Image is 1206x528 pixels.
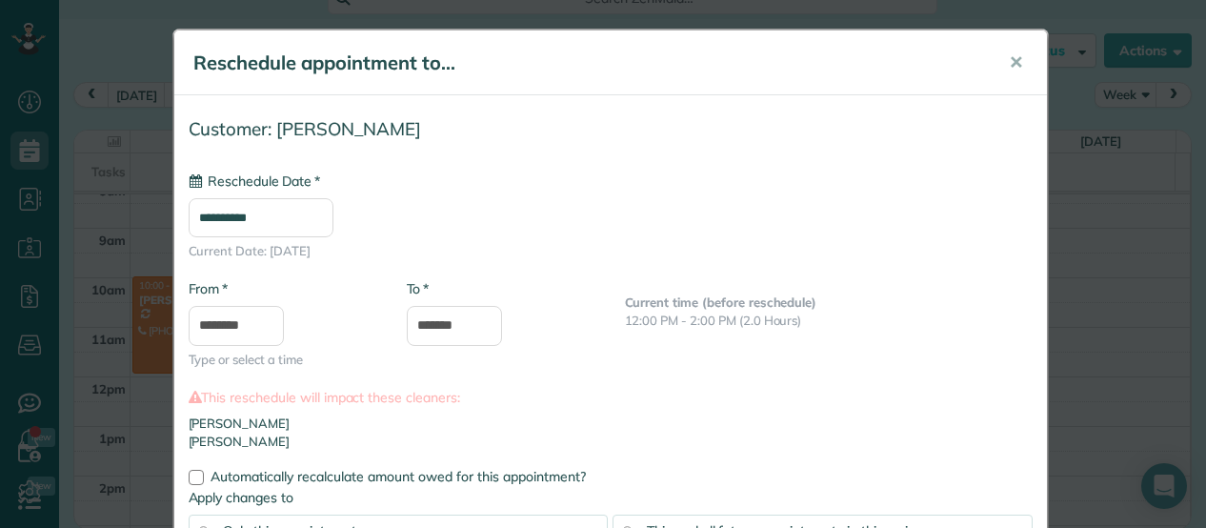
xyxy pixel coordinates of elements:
[625,312,1033,330] p: 12:00 PM - 2:00 PM (2.0 Hours)
[193,50,982,76] h5: Reschedule appointment to...
[189,279,228,298] label: From
[1009,51,1023,73] span: ✕
[189,488,1033,507] label: Apply changes to
[189,351,378,369] span: Type or select a time
[189,433,1033,451] li: [PERSON_NAME]
[625,294,817,310] b: Current time (before reschedule)
[189,119,1033,139] h4: Customer: [PERSON_NAME]
[189,388,1033,407] label: This reschedule will impact these cleaners:
[189,172,320,191] label: Reschedule Date
[189,415,1033,433] li: [PERSON_NAME]
[407,279,429,298] label: To
[189,242,1033,260] span: Current Date: [DATE]
[211,468,586,485] span: Automatically recalculate amount owed for this appointment?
